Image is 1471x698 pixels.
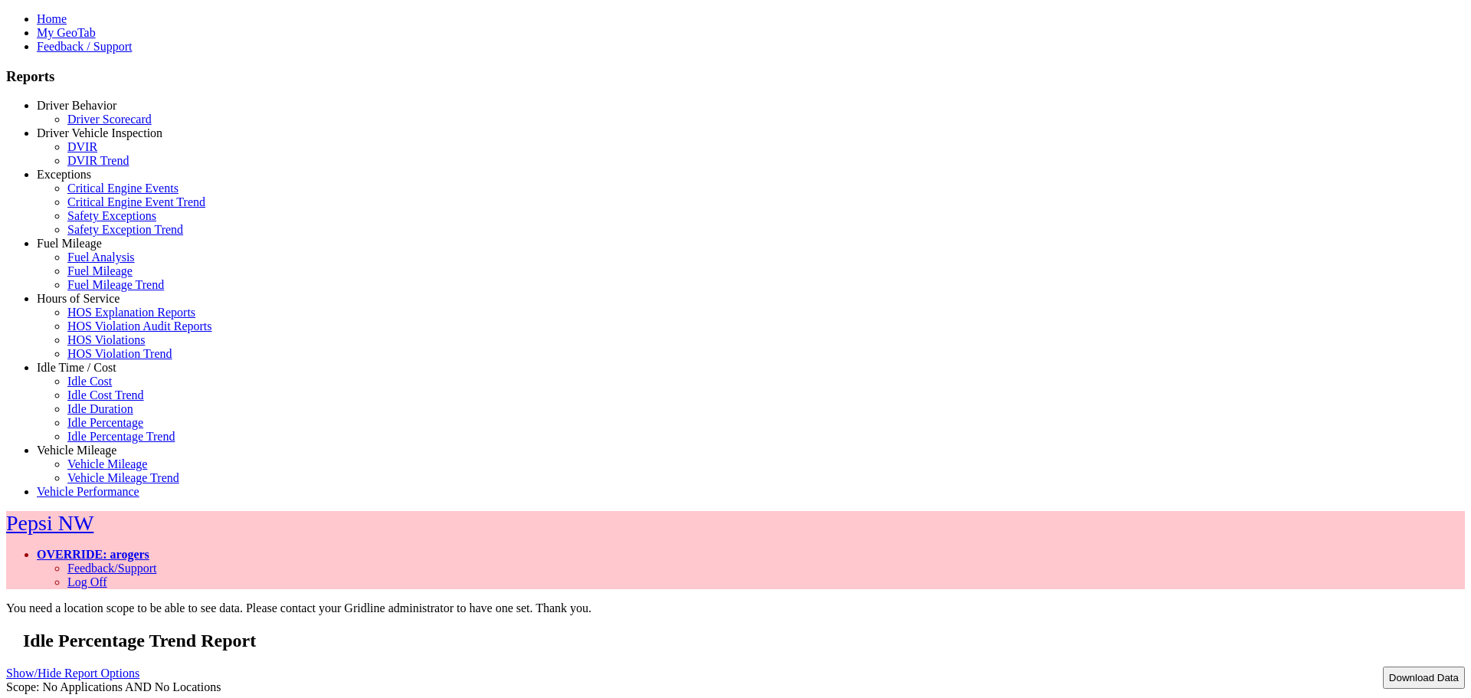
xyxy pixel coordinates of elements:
[67,195,205,208] a: Critical Engine Event Trend
[67,402,133,415] a: Idle Duration
[67,113,152,126] a: Driver Scorecard
[67,457,147,470] a: Vehicle Mileage
[6,601,1465,615] div: You need a location scope to be able to see data. Please contact your Gridline administrator to h...
[67,264,133,277] a: Fuel Mileage
[6,663,139,683] a: Show/Hide Report Options
[67,575,107,588] a: Log Off
[67,209,156,222] a: Safety Exceptions
[37,237,102,250] a: Fuel Mileage
[67,333,145,346] a: HOS Violations
[6,680,221,693] span: Scope: No Applications AND No Locations
[37,126,162,139] a: Driver Vehicle Inspection
[37,26,96,39] a: My GeoTab
[67,562,156,575] a: Feedback/Support
[23,631,1465,651] h2: Idle Percentage Trend Report
[37,292,120,305] a: Hours of Service
[37,168,91,181] a: Exceptions
[67,388,144,401] a: Idle Cost Trend
[37,444,116,457] a: Vehicle Mileage
[67,430,175,443] a: Idle Percentage Trend
[37,548,149,561] a: OVERRIDE: arogers
[67,471,179,484] a: Vehicle Mileage Trend
[67,416,143,429] a: Idle Percentage
[67,154,129,167] a: DVIR Trend
[67,182,179,195] a: Critical Engine Events
[67,251,135,264] a: Fuel Analysis
[37,12,67,25] a: Home
[67,347,172,360] a: HOS Violation Trend
[67,320,212,333] a: HOS Violation Audit Reports
[37,40,132,53] a: Feedback / Support
[67,278,164,291] a: Fuel Mileage Trend
[67,306,195,319] a: HOS Explanation Reports
[37,99,116,112] a: Driver Behavior
[37,361,116,374] a: Idle Time / Cost
[67,223,183,236] a: Safety Exception Trend
[37,485,139,498] a: Vehicle Performance
[6,511,93,535] a: Pepsi NW
[6,68,1465,85] h3: Reports
[1383,667,1465,689] button: Download Data
[67,375,112,388] a: Idle Cost
[67,140,97,153] a: DVIR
